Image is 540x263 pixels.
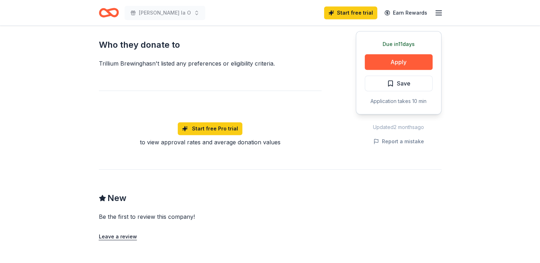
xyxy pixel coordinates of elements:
[99,212,282,221] div: Be the first to review this company!
[356,123,441,131] div: Updated 2 months ago
[107,192,126,204] span: New
[99,39,322,51] h2: Who they donate to
[324,6,377,19] a: Start free trial
[99,232,137,241] button: Leave a review
[365,40,433,48] div: Due in 11 days
[397,79,410,88] span: Save
[99,4,119,21] a: Home
[139,9,191,17] span: [PERSON_NAME] la O
[365,97,433,105] div: Application takes 10 min
[178,122,242,135] a: Start free Pro trial
[365,54,433,70] button: Apply
[125,6,205,20] button: [PERSON_NAME] la O
[373,137,424,146] button: Report a mistake
[99,59,322,68] div: Trillium Brewing hasn ' t listed any preferences or eligibility criteria.
[99,138,322,146] div: to view approval rates and average donation values
[380,6,432,19] a: Earn Rewards
[365,76,433,91] button: Save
